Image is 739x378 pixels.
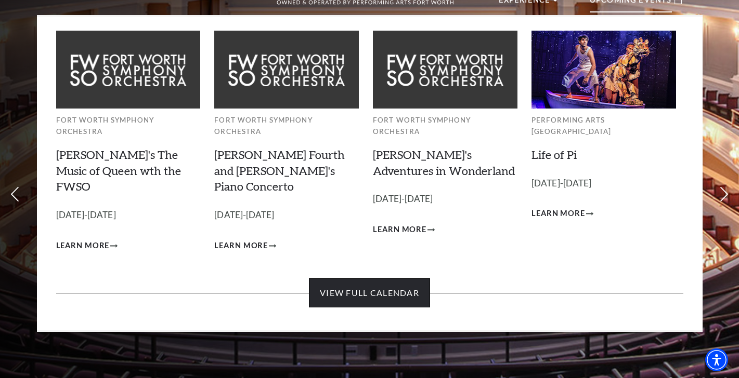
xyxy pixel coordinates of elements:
[214,114,359,138] p: Fort Worth Symphony Orchestra
[214,31,359,108] img: Fort Worth Symphony Orchestra
[214,239,276,252] a: Learn More Brahms Fourth and Grieg's Piano Concerto
[56,114,201,138] p: Fort Worth Symphony Orchestra
[705,348,728,371] div: Accessibility Menu
[373,223,435,236] a: Learn More Alice's Adventures in Wonderland
[214,208,359,223] p: [DATE]-[DATE]
[531,207,593,220] a: Learn More Life of Pi
[56,239,118,252] a: Learn More Windborne's The Music of Queen wth the FWSO
[373,31,517,108] img: Fort Worth Symphony Orchestra
[531,114,676,138] p: Performing Arts [GEOGRAPHIC_DATA]
[531,147,577,161] a: Life of Pi
[56,147,181,194] a: [PERSON_NAME]'s The Music of Queen wth the FWSO
[214,147,345,194] a: [PERSON_NAME] Fourth and [PERSON_NAME]'s Piano Concerto
[373,192,517,207] p: [DATE]-[DATE]
[56,31,201,108] img: Fort Worth Symphony Orchestra
[531,176,676,191] p: [DATE]-[DATE]
[373,114,517,138] p: Fort Worth Symphony Orchestra
[309,278,430,307] a: View Full Calendar
[214,239,268,252] span: Learn More
[56,208,201,223] p: [DATE]-[DATE]
[56,239,110,252] span: Learn More
[531,207,585,220] span: Learn More
[373,147,515,178] a: [PERSON_NAME]'s Adventures in Wonderland
[373,223,426,236] span: Learn More
[531,31,676,108] img: Performing Arts Fort Worth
